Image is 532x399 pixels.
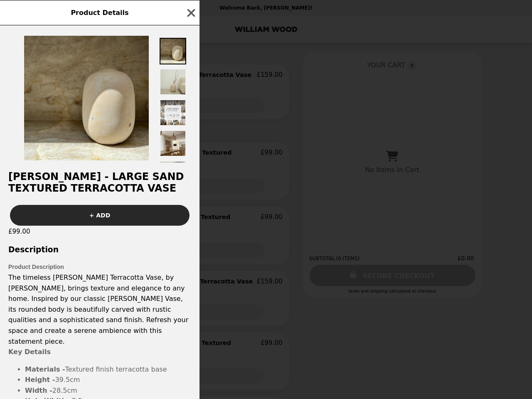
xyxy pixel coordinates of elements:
strong: Product Description [8,264,64,270]
span: Width - [25,387,52,394]
span: The timeless [PERSON_NAME] Terracotta Vase, by [PERSON_NAME], brings texture and elegance to any ... [8,273,188,345]
li: Textured finish terracotta base [25,364,191,375]
img: Thumbnail 4 [160,130,186,157]
span: 28.5cm [52,387,77,394]
button: + ADD [10,205,190,226]
img: Thumbnail 1 [160,38,186,64]
img: Thumbnail 5 [160,161,186,187]
li: cm [25,374,191,385]
img: Thumbnail 2 [160,69,186,95]
span: 39.5 [55,376,70,384]
strong: Key Details [8,348,51,356]
img: Thumbnail 3 [160,99,186,126]
span: Product Details [71,9,128,17]
img: Default Title [24,36,149,160]
strong: Materials - [25,365,65,373]
span: Height - [25,376,55,384]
